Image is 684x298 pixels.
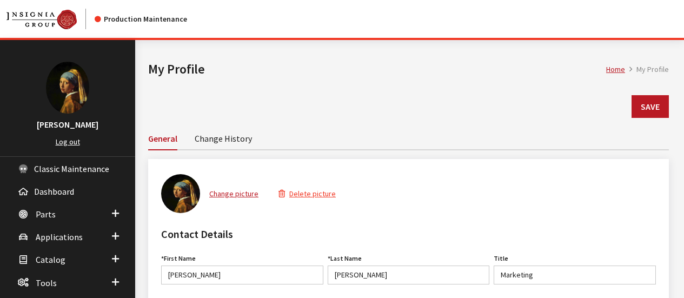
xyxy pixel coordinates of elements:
[6,9,95,29] a: Insignia Group logo
[328,254,362,263] label: Last Name
[161,174,200,213] img: Whitney Williams
[11,118,124,131] h3: [PERSON_NAME]
[161,254,196,263] label: First Name
[328,266,490,284] input: Doe
[148,59,606,79] h1: My Profile
[200,184,268,203] button: Change picture
[95,14,187,25] div: Production Maintenance
[34,163,109,174] span: Classic Maintenance
[36,277,57,288] span: Tools
[161,266,323,284] input: John
[606,64,625,74] a: Home
[6,10,77,29] img: Catalog Maintenance
[46,62,89,114] img: Whitney Williams
[36,255,65,266] span: Catalog
[56,137,80,147] a: Log out
[36,209,56,220] span: Parts
[148,127,177,150] a: General
[34,186,74,197] span: Dashboard
[195,127,252,149] a: Change History
[36,231,83,242] span: Applications
[494,266,656,284] input: Manager
[494,254,508,263] label: Title
[269,184,345,203] button: Delete picture
[632,95,669,118] button: Save
[625,64,669,75] li: My Profile
[161,226,656,242] h2: Contact Details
